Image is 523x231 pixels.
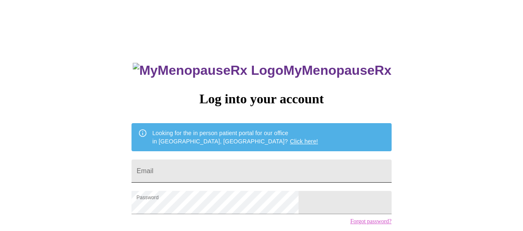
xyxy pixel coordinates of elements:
a: Forgot password? [350,218,392,225]
a: Click here! [290,138,318,145]
h3: Log into your account [131,91,391,107]
img: MyMenopauseRx Logo [133,63,283,78]
div: Looking for the in person patient portal for our office in [GEOGRAPHIC_DATA], [GEOGRAPHIC_DATA]? [152,126,318,149]
h3: MyMenopauseRx [133,63,392,78]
